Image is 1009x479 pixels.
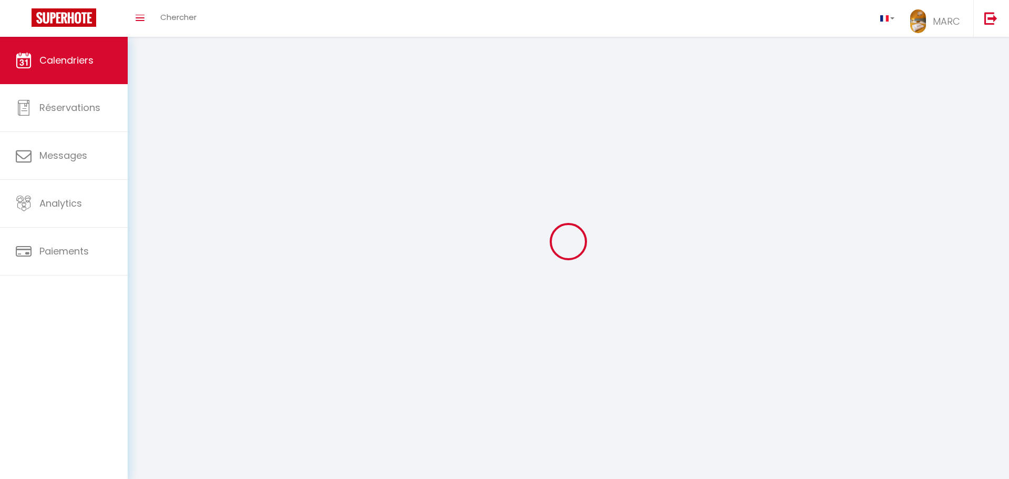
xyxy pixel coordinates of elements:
span: MARC [933,15,960,28]
span: Réservations [39,101,100,114]
span: Paiements [39,244,89,258]
span: Chercher [160,12,197,23]
img: ... [910,9,926,33]
span: Messages [39,149,87,162]
img: Super Booking [32,8,96,27]
img: logout [984,12,997,25]
span: Calendriers [39,54,94,67]
span: Analytics [39,197,82,210]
